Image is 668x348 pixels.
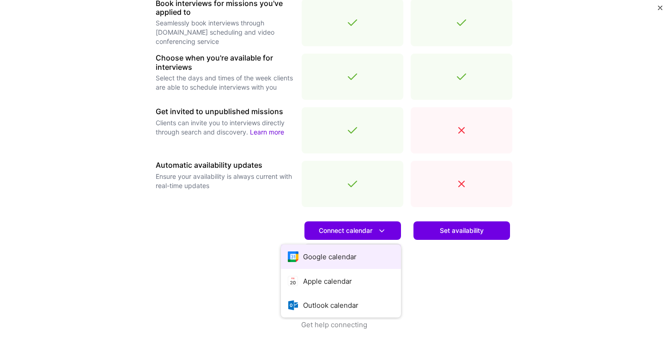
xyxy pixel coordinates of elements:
[281,244,401,269] button: Google calendar
[156,54,294,71] h3: Choose when you're available for interviews
[288,251,298,262] i: icon Google
[156,118,294,137] p: Clients can invite you to interviews directly through search and discovery.
[250,128,284,136] a: Learn more
[156,18,294,46] p: Seamlessly book interviews through [DOMAIN_NAME] scheduling and video conferencing service
[304,244,401,262] a: Learn more
[281,293,401,317] button: Outlook calendar
[288,276,298,287] i: icon AppleCalendar
[156,73,294,92] p: Select the days and times of the week clients are able to schedule interviews with you
[440,226,484,235] span: Set availability
[156,161,294,170] h3: Automatic availability updates
[377,226,387,236] i: icon DownArrowWhite
[658,6,662,15] button: Close
[301,320,367,348] button: Get help connecting
[304,221,401,240] button: Connect calendar
[156,172,294,190] p: Ensure your availability is always current with real-time updates
[156,107,294,116] h3: Get invited to unpublished missions
[281,269,401,293] button: Apple calendar
[319,226,387,236] span: Connect calendar
[413,221,510,240] button: Set availability
[288,300,298,311] i: icon OutlookCalendar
